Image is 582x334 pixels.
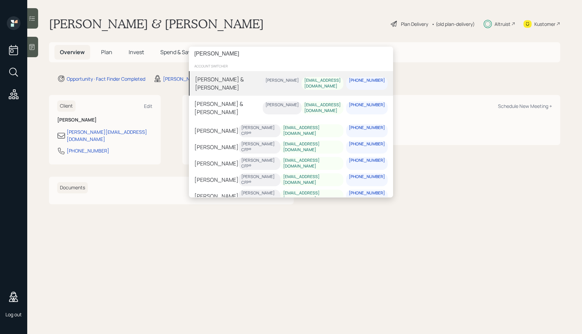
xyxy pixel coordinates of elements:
[194,176,239,184] div: [PERSON_NAME]
[265,102,299,108] div: [PERSON_NAME]
[349,141,385,147] div: [PHONE_NUMBER]
[241,174,278,186] div: [PERSON_NAME] CFP®
[241,125,278,137] div: [PERSON_NAME] CFP®
[241,190,278,202] div: [PERSON_NAME] CFP®
[349,78,385,84] div: [PHONE_NUMBER]
[349,102,385,108] div: [PHONE_NUMBER]
[194,127,239,135] div: [PERSON_NAME]
[195,75,263,92] div: [PERSON_NAME] & [PERSON_NAME]
[189,61,393,71] div: account switcher
[283,141,341,153] div: [EMAIL_ADDRESS][DOMAIN_NAME]
[349,174,385,180] div: [PHONE_NUMBER]
[304,102,341,114] div: [EMAIL_ADDRESS][DOMAIN_NAME]
[194,143,239,151] div: [PERSON_NAME]
[189,47,393,61] input: Type a command or search…
[194,192,239,200] div: [PERSON_NAME]
[265,78,299,84] div: [PERSON_NAME]
[304,78,341,90] div: [EMAIL_ADDRESS][DOMAIN_NAME]
[241,158,278,169] div: [PERSON_NAME] CFP®
[283,158,341,169] div: [EMAIL_ADDRESS][DOMAIN_NAME]
[283,125,341,137] div: [EMAIL_ADDRESS][DOMAIN_NAME]
[283,190,341,202] div: [EMAIL_ADDRESS][DOMAIN_NAME]
[349,125,385,131] div: [PHONE_NUMBER]
[349,158,385,163] div: [PHONE_NUMBER]
[349,190,385,196] div: [PHONE_NUMBER]
[194,100,263,116] div: [PERSON_NAME] & [PERSON_NAME]
[194,159,239,168] div: [PERSON_NAME]
[283,174,341,186] div: [EMAIL_ADDRESS][DOMAIN_NAME]
[241,141,278,153] div: [PERSON_NAME] CFP®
